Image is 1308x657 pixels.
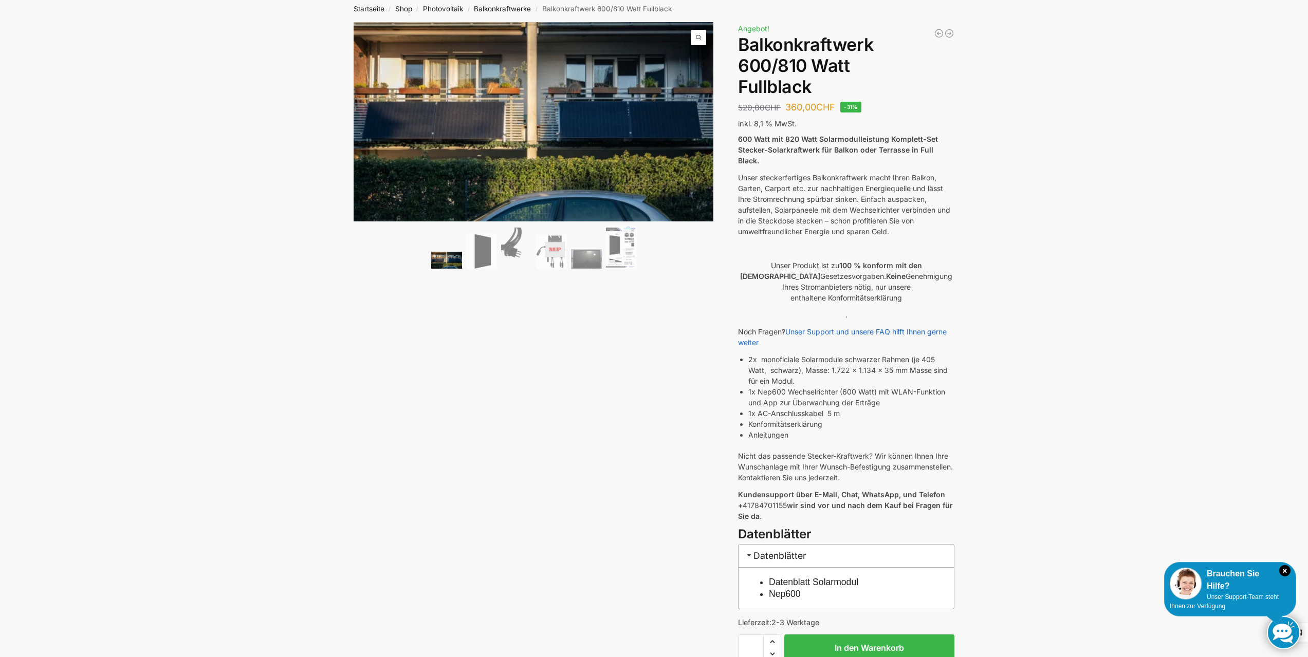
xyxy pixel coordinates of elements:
[1170,568,1291,592] div: Brauchen Sie Hilfe?
[738,525,954,543] h3: Datenblätter
[384,5,395,13] span: /
[748,386,954,408] li: 1x Nep600 Wechselrichter (600 Watt) mit WLAN-Funktion und App zur Überwachung der Erträge
[412,5,423,13] span: /
[738,450,954,483] p: Nicht das passende Stecker-Kraftwerk? Wir können Ihnen Ihre Wunschanlage mit Ihrer Wunsch-Befesti...
[785,102,835,112] bdi: 360,00
[769,589,801,599] a: Nep600
[934,28,944,39] a: Balkonkraftwerk 445/600 Watt Bificial
[738,327,947,347] a: Unser Support und unsere FAQ hilft Ihnen gerne weiter
[1170,593,1279,610] span: Unser Support-Team steht Ihnen zur Verfügung
[474,5,531,13] a: Balkonkraftwerke
[1279,565,1291,576] i: Schließen
[501,228,532,269] img: Anschlusskabel-3meter_schweizer-stecker
[354,5,384,13] a: Startseite
[738,172,954,237] p: Unser steckerfertiges Balkonkraftwerk macht Ihren Balkon, Garten, Carport etc. zur nachhaltigen E...
[738,103,781,112] bdi: 520,00
[748,354,954,386] li: 2x monoficiale Solarmodule schwarzer Rahmen (je 405 Watt, schwarz), Masse: 1.722 x 1.134 x 35 mm ...
[738,34,954,97] h1: Balkonkraftwerk 600/810 Watt Fullblack
[740,261,922,280] strong: 100 % konform mit den [DEMOGRAPHIC_DATA]
[606,226,637,269] img: Balkonkraftwerk 600/810 Watt Fullblack – Bild 6
[748,419,954,429] li: Konformitätserklärung
[748,429,954,440] li: Anleitungen
[769,577,858,587] a: Datenblatt Solarmodul
[431,252,462,269] img: 2 Balkonkraftwerke
[944,28,954,39] a: Balkonkraftwerk 405/600 Watt erweiterbar
[466,234,497,269] img: TommaTech Vorderseite
[738,135,938,165] strong: 600 Watt mit 820 Watt Solarmodulleistung Komplett-Set Stecker-Solarkraftwerk für Balkon oder Terr...
[738,490,945,510] strong: Kundensupport über E-Mail, Chat, WhatsApp, und Telefon +
[765,103,781,112] span: CHF
[531,5,542,13] span: /
[395,5,412,13] a: Shop
[771,618,819,627] span: 2-3 Werktage
[738,309,954,320] p: .
[423,5,463,13] a: Photovoltaik
[536,235,567,269] img: NEP 800 Drosselbar auf 600 Watt
[738,260,954,303] p: Unser Produkt ist zu Gesetzesvorgaben. Genehmigung Ihres Stromanbieters nötig, nur unsere enthalt...
[738,618,819,627] span: Lieferzeit:
[764,635,781,648] span: Increase quantity
[571,249,602,269] img: Balkonkraftwerk 600/810 Watt Fullblack – Bild 5
[738,326,954,348] p: Noch Fragen?
[738,119,797,128] span: inkl. 8,1 % MwSt.
[713,22,1074,435] img: Balkonkraftwerk 600/810 Watt Fullblack 3
[738,24,769,33] span: Angebot!
[738,489,954,521] p: 41784701155
[816,102,835,112] span: CHF
[738,501,953,520] strong: wir sind vor und nach dem Kauf bei Fragen für Sie da.
[463,5,474,13] span: /
[886,272,906,280] strong: Keine
[748,408,954,419] li: 1x AC-Anschlusskabel 5 m
[738,544,954,567] h3: Datenblätter
[840,102,861,112] span: -31%
[1170,568,1202,599] img: Customer service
